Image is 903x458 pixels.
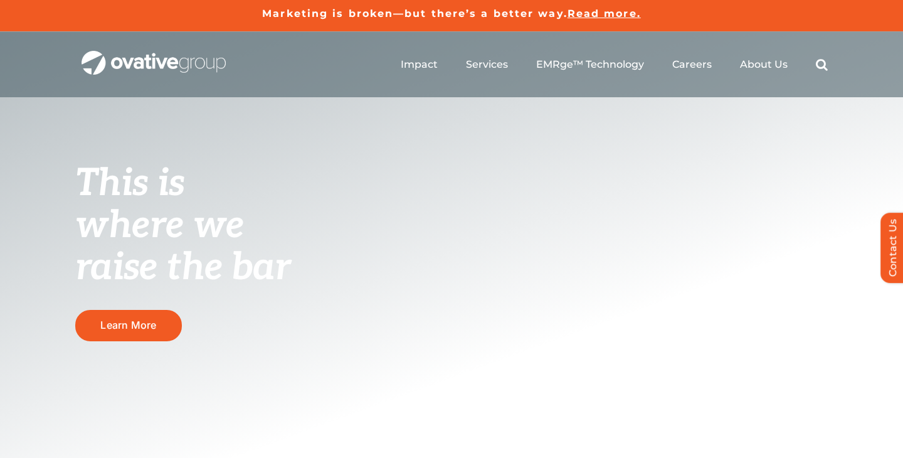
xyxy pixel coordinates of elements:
[100,319,156,331] span: Learn More
[262,8,568,19] a: Marketing is broken—but there’s a better way.
[568,8,641,19] a: Read more.
[75,310,182,341] a: Learn More
[672,58,712,71] a: Careers
[740,58,788,71] a: About Us
[82,50,226,61] a: OG_Full_horizontal_WHT
[466,58,508,71] a: Services
[401,58,438,71] a: Impact
[401,45,828,85] nav: Menu
[816,58,828,71] a: Search
[75,161,184,206] span: This is
[75,203,290,290] span: where we raise the bar
[536,58,644,71] a: EMRge™ Technology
